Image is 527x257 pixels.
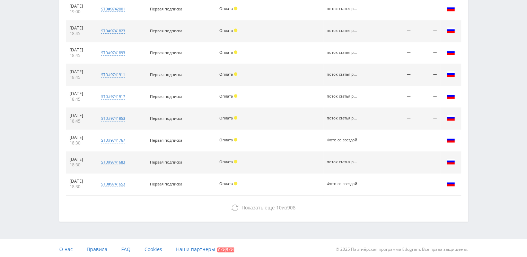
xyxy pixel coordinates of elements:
img: rus.png [447,48,455,56]
div: std#9741683 [101,159,125,165]
div: 19:00 [70,9,91,15]
div: std#9741823 [101,28,125,34]
div: std#9741917 [101,94,125,99]
div: поток статья рерайт [327,28,358,33]
span: Холд [234,94,237,98]
span: Оплата [219,93,233,99]
div: [DATE] [70,157,91,162]
button: Показать ещё 10из908 [66,201,461,215]
div: поток статья рерайт [327,50,358,55]
div: Фото со звездой [327,182,358,186]
td: — [377,20,414,42]
span: Холд [234,182,237,185]
td: — [414,42,440,64]
img: rus.png [447,157,455,166]
span: 10 [276,204,282,211]
span: Первая подписка [150,116,182,121]
div: поток статья рерайт [327,160,358,164]
div: [DATE] [70,25,91,31]
span: Оплата [219,115,233,121]
div: поток статья рерайт [327,72,358,77]
img: rus.png [447,135,455,144]
div: std#9741653 [101,181,125,187]
td: — [377,64,414,86]
div: [DATE] [70,135,91,140]
div: 18:45 [70,31,91,36]
span: Правила [87,246,107,252]
div: 18:30 [70,184,91,190]
td: — [377,108,414,130]
div: 18:30 [70,162,91,168]
img: rus.png [447,92,455,100]
div: Фото со звездой [327,138,358,142]
span: Оплата [219,159,233,164]
span: Холд [234,7,237,10]
span: Холд [234,116,237,119]
span: Оплата [219,137,233,142]
span: Первая подписка [150,28,182,33]
td: — [414,108,440,130]
span: Скидки [217,247,234,252]
span: Оплата [219,6,233,11]
div: 18:45 [70,118,91,124]
span: Оплата [219,50,233,55]
span: Первая подписка [150,72,182,77]
td: — [414,86,440,108]
span: 908 [287,204,296,211]
span: Первая подписка [150,181,182,186]
span: Первая подписка [150,94,182,99]
td: — [414,64,440,86]
span: Оплата [219,28,233,33]
div: поток статья рерайт [327,7,358,11]
div: std#9741893 [101,50,125,56]
td: — [377,151,414,173]
div: std#9741767 [101,138,125,143]
span: Холд [234,28,237,32]
div: поток статья рерайт [327,94,358,99]
td: — [377,42,414,64]
div: 18:45 [70,97,91,102]
span: Показать ещё [241,204,275,211]
img: rus.png [447,4,455,13]
div: std#9741853 [101,116,125,121]
div: [DATE] [70,3,91,9]
div: 18:45 [70,53,91,58]
div: [DATE] [70,69,91,75]
span: Наши партнеры [176,246,215,252]
div: std#9742001 [101,6,125,12]
span: Первая подписка [150,6,182,11]
img: rus.png [447,70,455,78]
img: rus.png [447,114,455,122]
span: Оплата [219,181,233,186]
td: — [414,130,440,151]
span: Оплата [219,72,233,77]
td: — [414,173,440,195]
div: 18:45 [70,75,91,80]
span: Первая подписка [150,50,182,55]
div: std#9741911 [101,72,125,77]
span: Холд [234,160,237,163]
td: — [414,151,440,173]
div: 18:30 [70,140,91,146]
img: rus.png [447,179,455,188]
div: [DATE] [70,113,91,118]
span: FAQ [121,246,131,252]
img: rus.png [447,26,455,34]
span: Холд [234,50,237,54]
span: Первая подписка [150,138,182,143]
span: О нас [59,246,73,252]
div: [DATE] [70,91,91,97]
div: [DATE] [70,179,91,184]
td: — [377,86,414,108]
span: Cookies [144,246,162,252]
span: Первая подписка [150,159,182,165]
span: Холд [234,72,237,76]
div: поток статья рерайт [327,116,358,121]
span: из [241,204,296,211]
td: — [377,173,414,195]
span: Холд [234,138,237,141]
td: — [377,130,414,151]
div: [DATE] [70,47,91,53]
td: — [414,20,440,42]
